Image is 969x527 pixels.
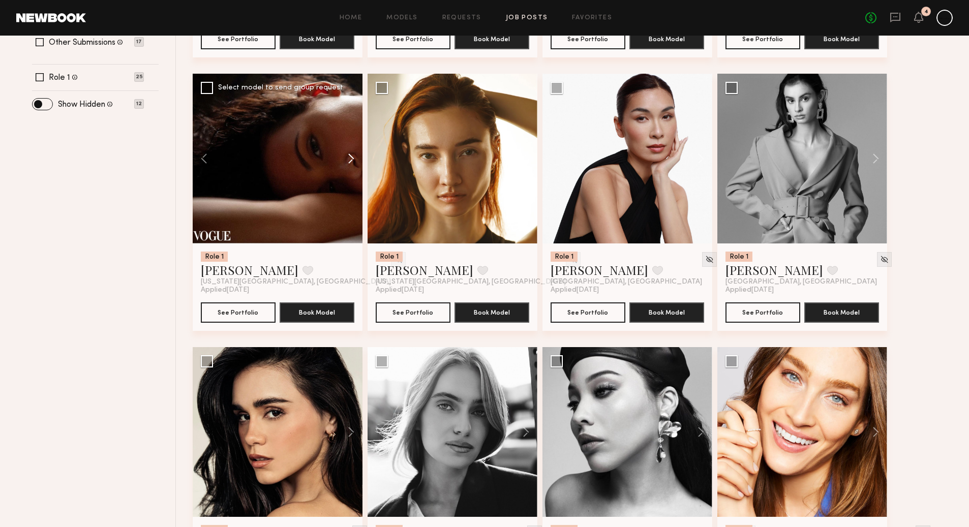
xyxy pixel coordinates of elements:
button: Book Model [455,302,529,323]
label: Show Hidden [58,101,105,109]
button: See Portfolio [201,29,276,49]
a: Home [340,15,362,21]
a: Book Model [804,307,879,316]
a: Book Model [455,307,529,316]
a: Book Model [280,34,354,43]
a: Book Model [804,34,879,43]
button: See Portfolio [376,29,450,49]
button: Book Model [280,29,354,49]
img: Unhide Model [705,255,714,264]
div: Role 1 [725,252,752,262]
a: [PERSON_NAME] [376,262,473,278]
button: Book Model [804,29,879,49]
div: Applied [DATE] [551,286,704,294]
button: See Portfolio [725,29,800,49]
a: Job Posts [506,15,548,21]
span: [US_STATE][GEOGRAPHIC_DATA], [GEOGRAPHIC_DATA] [376,278,566,286]
button: Book Model [629,302,704,323]
button: See Portfolio [376,302,450,323]
button: See Portfolio [201,302,276,323]
a: Book Model [280,307,354,316]
div: Role 1 [376,252,403,262]
label: Role 1 [49,74,70,82]
div: 4 [924,9,928,15]
span: [GEOGRAPHIC_DATA], [GEOGRAPHIC_DATA] [551,278,702,286]
a: Book Model [629,34,704,43]
a: [PERSON_NAME] [201,262,298,278]
p: 25 [134,72,144,82]
a: Favorites [572,15,612,21]
span: [US_STATE][GEOGRAPHIC_DATA], [GEOGRAPHIC_DATA] [201,278,391,286]
button: See Portfolio [725,302,800,323]
a: Book Model [629,307,704,316]
button: Book Model [804,302,879,323]
div: Role 1 [551,252,578,262]
button: See Portfolio [551,29,625,49]
a: Models [386,15,417,21]
button: Book Model [455,29,529,49]
label: Other Submissions [49,39,115,47]
a: [PERSON_NAME] [725,262,823,278]
button: Book Model [280,302,354,323]
a: [PERSON_NAME] [551,262,648,278]
span: [GEOGRAPHIC_DATA], [GEOGRAPHIC_DATA] [725,278,877,286]
div: Applied [DATE] [725,286,879,294]
div: Applied [DATE] [201,286,354,294]
div: Applied [DATE] [376,286,529,294]
p: 17 [134,37,144,47]
button: See Portfolio [551,302,625,323]
img: Unhide Model [880,255,889,264]
div: Select model to send group request [218,84,343,91]
div: Role 1 [201,252,228,262]
a: Requests [442,15,481,21]
button: Book Model [629,29,704,49]
p: 12 [134,99,144,109]
a: Book Model [455,34,529,43]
